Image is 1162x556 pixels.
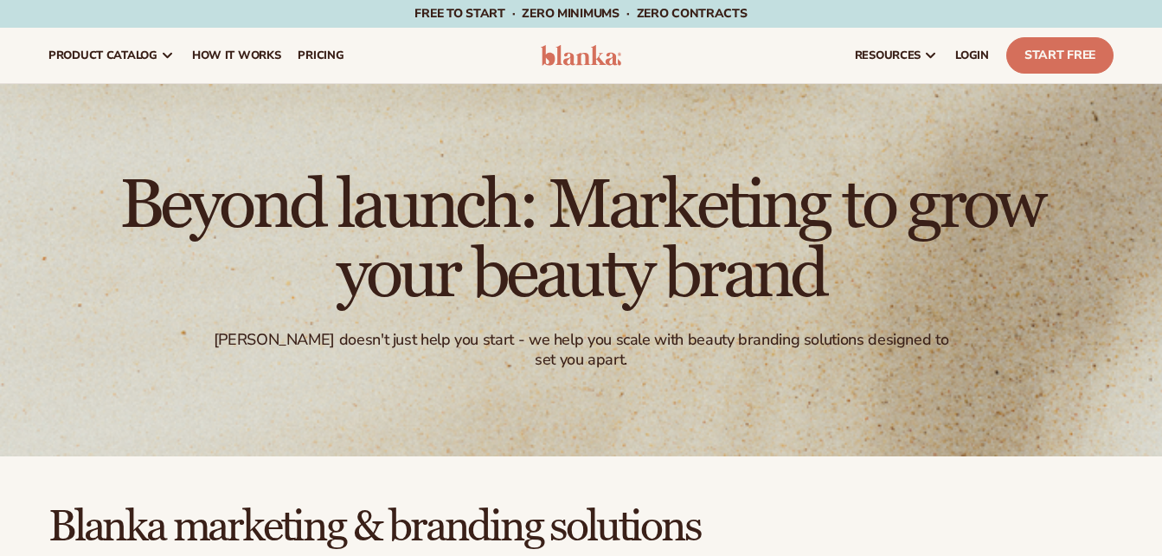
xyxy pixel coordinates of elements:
[298,48,343,62] span: pricing
[40,28,183,83] a: product catalog
[414,5,747,22] span: Free to start · ZERO minimums · ZERO contracts
[955,48,989,62] span: LOGIN
[183,28,290,83] a: How It Works
[855,48,921,62] span: resources
[1006,37,1114,74] a: Start Free
[846,28,947,83] a: resources
[202,330,959,371] div: [PERSON_NAME] doesn't just help you start - we help you scale with beauty branding solutions desi...
[106,171,1057,309] h1: Beyond launch: Marketing to grow your beauty brand
[48,48,157,62] span: product catalog
[289,28,352,83] a: pricing
[192,48,281,62] span: How It Works
[541,45,622,66] img: logo
[947,28,998,83] a: LOGIN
